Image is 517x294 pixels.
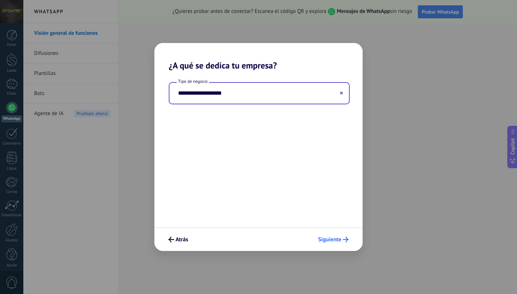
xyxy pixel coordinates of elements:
span: Siguiente [318,237,341,242]
span: Atrás [176,237,188,242]
button: Siguiente [315,233,352,246]
h2: ¿A qué se dedica tu empresa? [154,43,363,71]
button: Atrás [165,233,191,246]
span: Tipo de negocio [177,79,209,85]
